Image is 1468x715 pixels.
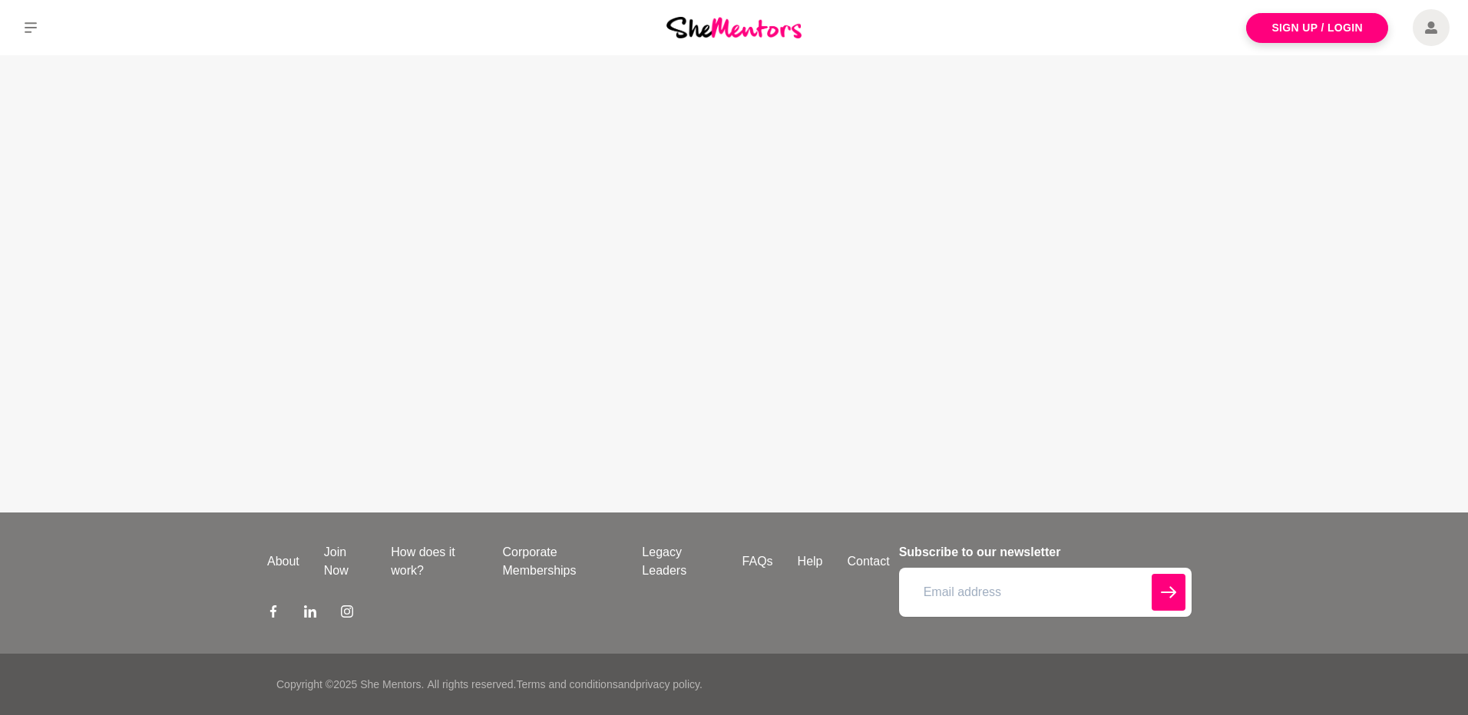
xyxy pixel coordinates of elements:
a: Terms and conditions [516,678,617,690]
a: Corporate Memberships [490,543,630,580]
a: Contact [835,552,902,571]
a: About [255,552,312,571]
a: privacy policy [636,678,699,690]
a: Instagram [341,605,353,623]
p: All rights reserved. and . [427,677,702,693]
a: How does it work? [379,543,490,580]
a: Facebook [267,605,279,623]
p: Copyright © 2025 She Mentors . [276,677,424,693]
a: Join Now [312,543,379,580]
a: FAQs [730,552,785,571]
h4: Subscribe to our newsletter [899,543,1192,562]
a: LinkedIn [304,605,316,623]
a: Help [785,552,835,571]
img: She Mentors Logo [666,17,802,38]
a: Legacy Leaders [630,543,729,580]
a: Sign Up / Login [1246,13,1388,43]
input: Email address [899,568,1192,617]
